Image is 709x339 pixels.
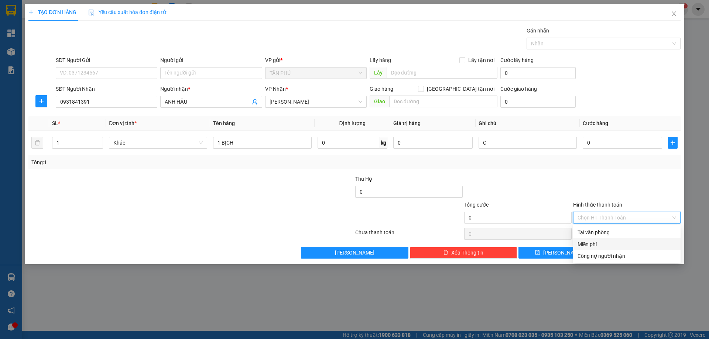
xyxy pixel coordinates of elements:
[465,56,497,64] span: Lấy tận nơi
[52,120,58,126] span: SL
[464,202,489,208] span: Tổng cước
[56,56,157,64] div: SĐT Người Gửi
[389,96,497,107] input: Dọc đường
[354,228,463,241] div: Chưa thanh toán
[88,10,94,15] img: icon
[56,85,157,93] div: SĐT Người Nhận
[335,249,374,257] span: [PERSON_NAME]
[36,98,47,104] span: plus
[31,137,43,149] button: delete
[88,9,166,15] span: Yêu cầu xuất hóa đơn điện tử
[380,137,387,149] span: kg
[213,120,235,126] span: Tên hàng
[518,247,599,259] button: save[PERSON_NAME]
[527,28,549,34] label: Gán nhãn
[387,67,497,79] input: Dọc đường
[578,252,676,260] div: Công nợ người nhận
[370,67,387,79] span: Lấy
[535,250,540,256] span: save
[28,10,34,15] span: plus
[31,158,274,166] div: Tổng: 1
[500,96,576,108] input: Cước giao hàng
[370,57,391,63] span: Lấy hàng
[424,85,497,93] span: [GEOGRAPHIC_DATA] tận nơi
[583,120,608,126] span: Cước hàng
[160,85,262,93] div: Người nhận
[355,176,372,182] span: Thu Hộ
[213,137,311,149] input: VD: Bàn, Ghế
[410,247,517,259] button: deleteXóa Thông tin
[265,56,367,64] div: VP gửi
[500,67,576,79] input: Cước lấy hàng
[370,96,389,107] span: Giao
[479,137,577,149] input: Ghi Chú
[443,250,448,256] span: delete
[668,137,678,149] button: plus
[370,86,393,92] span: Giao hàng
[270,68,362,79] span: TÂN PHÚ
[573,202,622,208] label: Hình thức thanh toán
[28,9,76,15] span: TẠO ĐƠN HÀNG
[270,96,362,107] span: TAM QUAN
[301,247,408,259] button: [PERSON_NAME]
[35,95,47,107] button: plus
[252,99,258,105] span: user-add
[668,140,677,146] span: plus
[113,137,203,148] span: Khác
[578,228,676,236] div: Tại văn phòng
[573,250,681,262] div: Cước gửi hàng sẽ được ghi vào công nợ của người nhận
[500,57,534,63] label: Cước lấy hàng
[664,4,684,24] button: Close
[393,120,421,126] span: Giá trị hàng
[476,116,580,131] th: Ghi chú
[451,249,483,257] span: Xóa Thông tin
[500,86,537,92] label: Cước giao hàng
[393,137,473,149] input: 0
[543,249,583,257] span: [PERSON_NAME]
[109,120,137,126] span: Đơn vị tính
[671,11,677,17] span: close
[160,56,262,64] div: Người gửi
[578,240,676,248] div: Miễn phí
[339,120,366,126] span: Định lượng
[265,86,286,92] span: VP Nhận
